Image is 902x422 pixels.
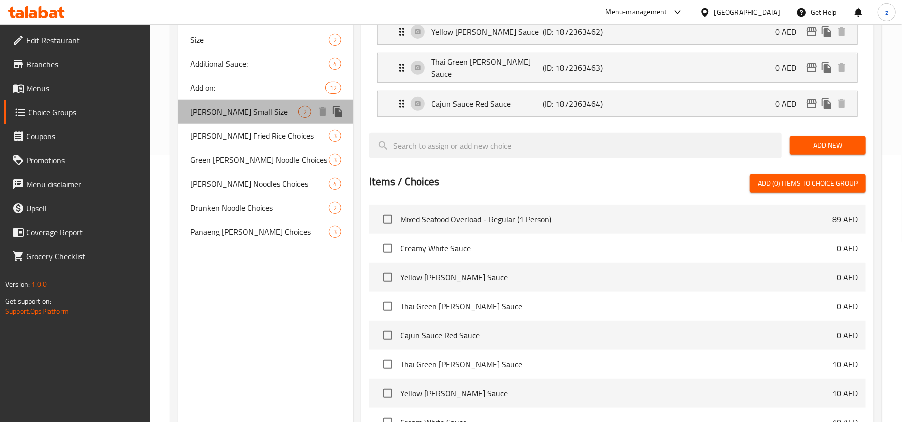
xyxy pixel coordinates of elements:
input: search [369,133,782,158]
div: Choices [329,34,341,46]
span: Creamy White Sauce [400,242,837,254]
li: Expand [369,15,866,49]
p: Cajun Sauce Red Sauce [431,98,543,110]
div: [PERSON_NAME] Small Size2deleteduplicate [178,100,353,124]
span: 3 [329,155,341,165]
span: Add New [798,139,858,152]
div: Expand [378,91,857,116]
span: Grocery Checklist [26,250,143,262]
span: Additional Sauce: [190,58,329,70]
div: Choices [298,106,311,118]
p: 89 AED [832,213,858,225]
p: 0 AED [837,300,858,312]
p: 0 AED [837,329,858,341]
span: Menus [26,82,143,94]
span: Select choice [377,325,398,346]
li: Expand [369,87,866,121]
button: delete [315,104,330,119]
button: duplicate [819,60,834,75]
span: 4 [329,179,341,189]
a: Support.OpsPlatform [5,305,69,318]
span: 1.0.0 [31,278,47,291]
p: 0 AED [775,26,804,38]
span: Select choice [377,267,398,288]
button: duplicate [330,104,345,119]
span: Choice Groups [28,106,143,118]
span: Thai Green [PERSON_NAME] Sauce [400,358,832,370]
a: Menu disclaimer [4,172,151,196]
span: Select choice [377,209,398,230]
span: Select choice [377,296,398,317]
span: Yellow [PERSON_NAME] Sauce [400,387,832,399]
a: Branches [4,52,151,76]
a: Upsell [4,196,151,220]
p: (ID: 1872363463) [543,62,618,74]
span: 4 [329,59,341,69]
p: Yellow [PERSON_NAME] Sauce [431,26,543,38]
button: delete [834,96,849,111]
span: Select choice [377,383,398,404]
p: 0 AED [837,242,858,254]
span: 3 [329,131,341,141]
span: Add (0) items to choice group [758,177,858,190]
a: Coverage Report [4,220,151,244]
div: Drunken Noodle Choices2 [178,196,353,220]
div: [PERSON_NAME] Noodles Choices4 [178,172,353,196]
span: Version: [5,278,30,291]
div: Additional Sauce:4 [178,52,353,76]
div: [PERSON_NAME] Fried Rice Choices3 [178,124,353,148]
span: [PERSON_NAME] Fried Rice Choices [190,130,329,142]
a: Promotions [4,148,151,172]
span: Green [PERSON_NAME] Noodle Choices [190,154,329,166]
span: 2 [299,107,311,117]
div: [GEOGRAPHIC_DATA] [714,7,780,18]
span: Promotions [26,154,143,166]
span: Edit Restaurant [26,34,143,46]
p: 10 AED [832,387,858,399]
span: Drunken Noodle Choices [190,202,329,214]
button: Add New [790,136,866,155]
div: Panaeng [PERSON_NAME] Choices3 [178,220,353,244]
button: duplicate [819,24,834,39]
span: Menu disclaimer [26,178,143,190]
span: Thai Green [PERSON_NAME] Sauce [400,300,837,312]
a: Menus [4,76,151,100]
div: Add on:12 [178,76,353,100]
button: delete [834,24,849,39]
button: edit [804,24,819,39]
button: edit [804,60,819,75]
span: z [885,7,888,18]
div: Choices [329,130,341,142]
span: [PERSON_NAME] Small Size [190,106,298,118]
button: edit [804,96,819,111]
span: Panaeng [PERSON_NAME] Choices [190,226,329,238]
p: 0 AED [775,62,804,74]
span: Yellow [PERSON_NAME] Sauce [400,271,837,283]
span: Select choice [377,354,398,375]
a: Edit Restaurant [4,28,151,52]
p: 10 AED [832,358,858,370]
div: Choices [329,202,341,214]
div: Green [PERSON_NAME] Noodle Choices3 [178,148,353,172]
p: 0 AED [775,98,804,110]
div: Choices [329,178,341,190]
div: Choices [329,226,341,238]
p: (ID: 1872363462) [543,26,618,38]
a: Grocery Checklist [4,244,151,268]
span: 2 [329,35,341,45]
h2: Items / Choices [369,174,439,189]
p: 0 AED [837,271,858,283]
div: Menu-management [606,6,667,18]
span: Size [190,34,329,46]
span: Cajun Sauce Red Sauce [400,329,837,341]
div: Expand [378,53,857,82]
span: Upsell [26,202,143,214]
span: Coverage Report [26,226,143,238]
span: Branches [26,58,143,70]
div: Size2 [178,28,353,52]
div: Choices [329,58,341,70]
span: Select choice [377,238,398,259]
li: Expand [369,49,866,87]
span: 12 [326,83,341,93]
span: 2 [329,203,341,213]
